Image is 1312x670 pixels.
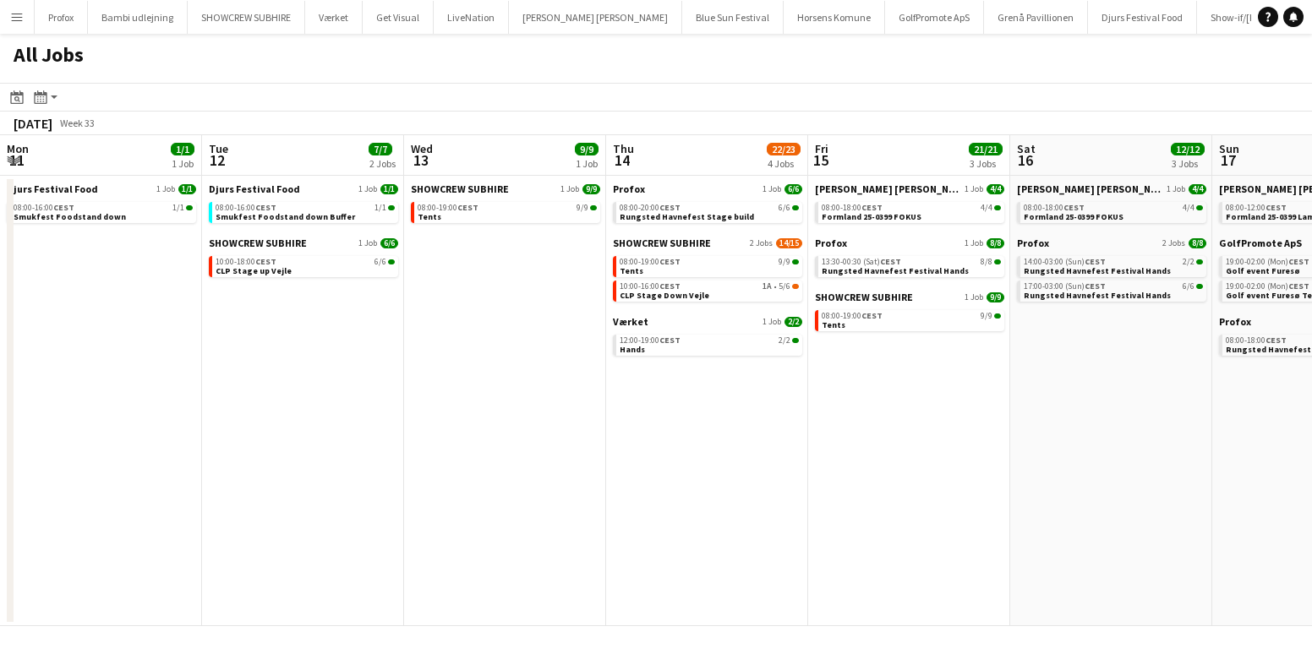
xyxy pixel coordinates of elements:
span: CEST [659,256,681,267]
span: 6/6 [380,238,398,248]
a: 08:00-20:00CEST6/6Rungsted Havnefest Stage build [620,202,799,221]
a: 08:00-16:00CEST1/1Smukfest Foodstand down [14,202,193,221]
a: 13:30-00:30 (Sat)CEST8/8Rungsted Havnefest Festival Hands [822,256,1001,275]
span: Tents [620,265,643,276]
span: CEST [1266,335,1287,346]
span: 1 Job [1167,184,1185,194]
span: 2/2 [779,336,790,345]
a: 08:00-19:00CEST9/9Tents [418,202,597,221]
button: Grenå Pavillionen [984,1,1088,34]
span: 1 Job [156,184,175,194]
a: 17:00-03:00 (Sun)CEST6/6Rungsted Havnefest Festival Hands [1024,281,1203,300]
span: Sat [1017,141,1036,156]
a: 08:00-16:00CEST1/1Smukfest Foodstand down Buffer [216,202,395,221]
span: 1 Job [358,238,377,248]
span: 4/4 [1196,205,1203,210]
span: 13:30-00:30 (Sat) [822,258,901,266]
span: CEST [1085,256,1106,267]
span: CLP Stage up Vejle [216,265,292,276]
a: Djurs Festival Food1 Job1/1 [209,182,398,195]
div: SHOWCREW SUBHIRE2 Jobs14/1508:00-19:00CEST9/9Tents10:00-16:00CEST1A•5/6CLP Stage Down Vejle [613,237,802,315]
a: Værket1 Job2/2 [613,315,802,328]
a: Djurs Festival Food1 Job1/1 [7,182,196,195]
div: 4 Jobs [768,157,800,170]
span: CEST [659,335,681,346]
span: 9/9 [577,204,588,212]
span: Djurs Festival Food [209,182,300,195]
span: SHOWCREW SUBHIRE [411,182,509,195]
span: 1/1 [186,205,193,210]
span: 14/15 [776,238,802,248]
div: Profox1 Job8/813:30-00:30 (Sat)CEST8/8Rungsted Havnefest Festival Hands [815,237,1004,291]
span: 9/9 [981,312,992,320]
span: Profox [613,182,645,195]
span: Hands [620,344,645,355]
span: 1/1 [374,204,386,212]
span: CEST [880,256,901,267]
button: Djurs Festival Food [1088,1,1197,34]
span: Profox [815,237,847,249]
span: CEST [861,202,883,213]
span: 6/6 [784,184,802,194]
span: 2 Jobs [750,238,773,248]
div: Profox2 Jobs8/814:00-03:00 (Sun)CEST2/2Rungsted Havnefest Festival Hands17:00-03:00 (Sun)CEST6/6R... [1017,237,1206,305]
span: 5/6 [792,284,799,289]
span: CEST [457,202,478,213]
span: 6/6 [1183,282,1194,291]
span: 12:00-19:00 [620,336,681,345]
a: [PERSON_NAME] [PERSON_NAME]1 Job4/4 [1017,182,1206,195]
a: Profox1 Job8/8 [815,237,1004,249]
span: 08:00-19:00 [418,204,478,212]
span: SHOWCREW SUBHIRE [815,291,913,303]
span: 21/21 [969,143,1003,155]
span: 08:00-16:00 [14,204,74,212]
button: SHOWCREW SUBHIRE [188,1,305,34]
a: [PERSON_NAME] [PERSON_NAME]1 Job4/4 [815,182,1004,195]
span: Formland 25-0399 FOKUS [822,211,921,222]
div: 3 Jobs [970,157,1002,170]
div: 3 Jobs [1172,157,1204,170]
span: Sun [1219,141,1239,156]
span: CEST [659,281,681,291]
span: 9/9 [779,258,790,266]
span: Rungsted Havnefest Festival Hands [822,265,969,276]
span: 1/1 [172,204,184,212]
a: 10:00-18:00CEST6/6CLP Stage up Vejle [216,256,395,275]
span: 13 [408,150,433,170]
span: 16 [1014,150,1036,170]
a: 08:00-19:00CEST9/9Tents [620,256,799,275]
span: Rungsted Havnefest Festival Hands [1024,290,1171,301]
span: 1 Job [965,184,983,194]
span: 15 [812,150,828,170]
span: 08:00-19:00 [620,258,681,266]
span: 9/9 [792,259,799,264]
span: Mon [7,141,29,156]
div: SHOWCREW SUBHIRE1 Job9/908:00-19:00CEST9/9Tents [815,291,1004,335]
div: Profox1 Job6/608:00-20:00CEST6/6Rungsted Havnefest Stage build [613,182,802,237]
span: 8/8 [1189,238,1206,248]
span: 12 [206,150,228,170]
span: 12/12 [1171,143,1205,155]
span: Thu [613,141,634,156]
div: • [620,282,799,291]
span: 4/4 [1189,184,1206,194]
button: Bambi udlejning [88,1,188,34]
span: 19:00-02:00 (Mon) [1226,282,1309,291]
span: Formland 25-0399 FOKUS [1024,211,1123,222]
span: Fri [815,141,828,156]
span: CEST [1266,202,1287,213]
span: 9/9 [994,313,1001,319]
span: 6/6 [388,259,395,264]
a: 08:00-18:00CEST4/4Formland 25-0399 FOKUS [1024,202,1203,221]
span: 5/6 [779,282,790,291]
span: 17 [1216,150,1239,170]
span: Djurs Festival Food [7,182,98,195]
span: 22/23 [767,143,801,155]
span: 6/6 [779,204,790,212]
div: 1 Job [172,157,194,170]
div: 2 Jobs [369,157,396,170]
span: CEST [255,202,276,213]
span: CEST [53,202,74,213]
span: 8/8 [994,259,1001,264]
span: 08:00-18:00 [1024,204,1085,212]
